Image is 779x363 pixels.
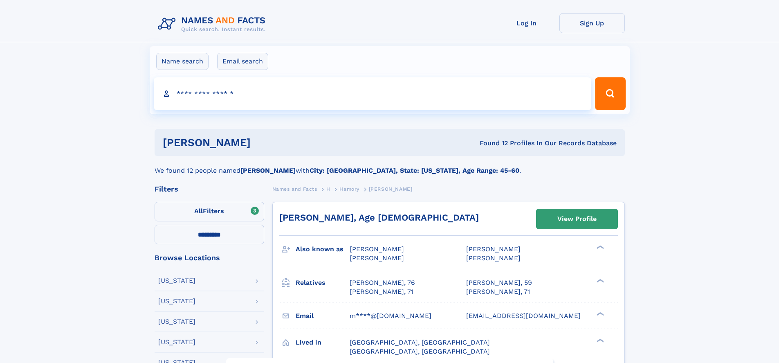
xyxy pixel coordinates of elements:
[350,338,490,346] span: [GEOGRAPHIC_DATA], [GEOGRAPHIC_DATA]
[494,13,559,33] a: Log In
[369,186,413,192] span: [PERSON_NAME]
[339,186,359,192] span: Hamory
[350,347,490,355] span: [GEOGRAPHIC_DATA], [GEOGRAPHIC_DATA]
[466,254,521,262] span: [PERSON_NAME]
[158,298,195,304] div: [US_STATE]
[595,311,604,316] div: ❯
[350,278,415,287] a: [PERSON_NAME], 76
[466,287,530,296] a: [PERSON_NAME], 71
[296,276,350,290] h3: Relatives
[466,245,521,253] span: [PERSON_NAME]
[296,242,350,256] h3: Also known as
[339,184,359,194] a: Hamory
[595,77,625,110] button: Search Button
[155,185,264,193] div: Filters
[279,212,479,223] a: [PERSON_NAME], Age [DEMOGRAPHIC_DATA]
[240,167,296,174] b: [PERSON_NAME]
[154,77,592,110] input: search input
[557,210,597,228] div: View Profile
[350,245,404,253] span: [PERSON_NAME]
[595,338,604,343] div: ❯
[155,202,264,221] label: Filters
[466,312,581,320] span: [EMAIL_ADDRESS][DOMAIN_NAME]
[326,186,330,192] span: H
[595,245,604,250] div: ❯
[326,184,330,194] a: H
[158,277,195,284] div: [US_STATE]
[158,318,195,325] div: [US_STATE]
[163,138,365,148] h1: [PERSON_NAME]
[350,287,413,296] a: [PERSON_NAME], 71
[194,207,203,215] span: All
[158,339,195,345] div: [US_STATE]
[217,53,268,70] label: Email search
[537,209,617,229] a: View Profile
[156,53,209,70] label: Name search
[310,167,519,174] b: City: [GEOGRAPHIC_DATA], State: [US_STATE], Age Range: 45-60
[350,254,404,262] span: [PERSON_NAME]
[559,13,625,33] a: Sign Up
[296,309,350,323] h3: Email
[155,156,625,176] div: We found 12 people named with .
[365,139,617,148] div: Found 12 Profiles In Our Records Database
[595,278,604,283] div: ❯
[272,184,317,194] a: Names and Facts
[466,278,532,287] a: [PERSON_NAME], 59
[155,13,272,35] img: Logo Names and Facts
[155,254,264,262] div: Browse Locations
[296,336,350,349] h3: Lived in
